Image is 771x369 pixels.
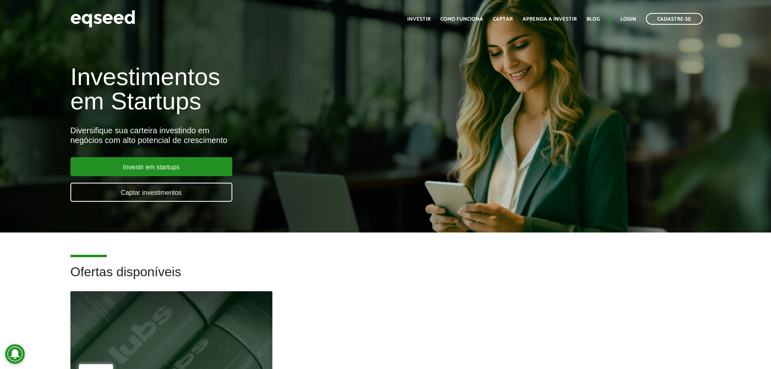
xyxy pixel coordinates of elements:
[70,8,135,30] img: EqSeed
[440,17,483,22] a: Como funciona
[70,65,444,113] h1: Investimentos em Startups
[493,17,513,22] a: Captar
[70,183,232,202] a: Captar investimentos
[522,17,577,22] a: Aprenda a investir
[70,126,444,145] div: Diversifique sua carteira investindo em negócios com alto potencial de crescimento
[407,17,431,22] a: Investir
[70,157,232,176] a: Investir em startups
[70,265,701,291] h2: Ofertas disponíveis
[586,17,600,22] a: Blog
[646,13,703,25] a: Cadastre-se
[620,17,636,22] a: Login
